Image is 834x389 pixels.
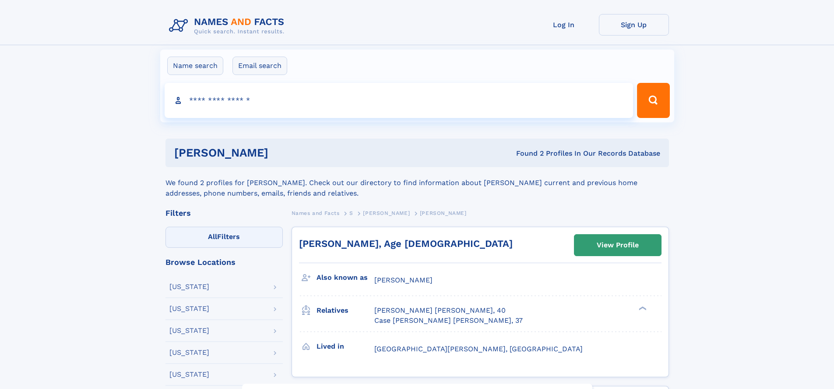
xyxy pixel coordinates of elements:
[165,209,283,217] div: Filters
[574,235,661,256] a: View Profile
[529,14,599,36] a: Log In
[374,306,506,315] a: [PERSON_NAME] [PERSON_NAME], 40
[169,371,209,378] div: [US_STATE]
[363,207,410,218] a: [PERSON_NAME]
[165,83,633,118] input: search input
[374,316,523,325] a: Case [PERSON_NAME] [PERSON_NAME], 37
[637,83,669,118] button: Search Button
[420,210,467,216] span: [PERSON_NAME]
[208,232,217,241] span: All
[349,210,353,216] span: S
[363,210,410,216] span: [PERSON_NAME]
[169,349,209,356] div: [US_STATE]
[349,207,353,218] a: S
[174,147,392,158] h1: [PERSON_NAME]
[232,57,287,75] label: Email search
[165,258,283,266] div: Browse Locations
[374,345,583,353] span: [GEOGRAPHIC_DATA][PERSON_NAME], [GEOGRAPHIC_DATA]
[637,306,647,311] div: ❯
[317,270,374,285] h3: Also known as
[317,303,374,318] h3: Relatives
[299,238,513,249] a: [PERSON_NAME], Age [DEMOGRAPHIC_DATA]
[597,235,639,255] div: View Profile
[317,339,374,354] h3: Lived in
[169,305,209,312] div: [US_STATE]
[165,227,283,248] label: Filters
[165,167,669,199] div: We found 2 profiles for [PERSON_NAME]. Check out our directory to find information about [PERSON_...
[169,327,209,334] div: [US_STATE]
[167,57,223,75] label: Name search
[599,14,669,36] a: Sign Up
[374,276,433,284] span: [PERSON_NAME]
[292,207,340,218] a: Names and Facts
[165,14,292,38] img: Logo Names and Facts
[169,283,209,290] div: [US_STATE]
[392,149,660,158] div: Found 2 Profiles In Our Records Database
